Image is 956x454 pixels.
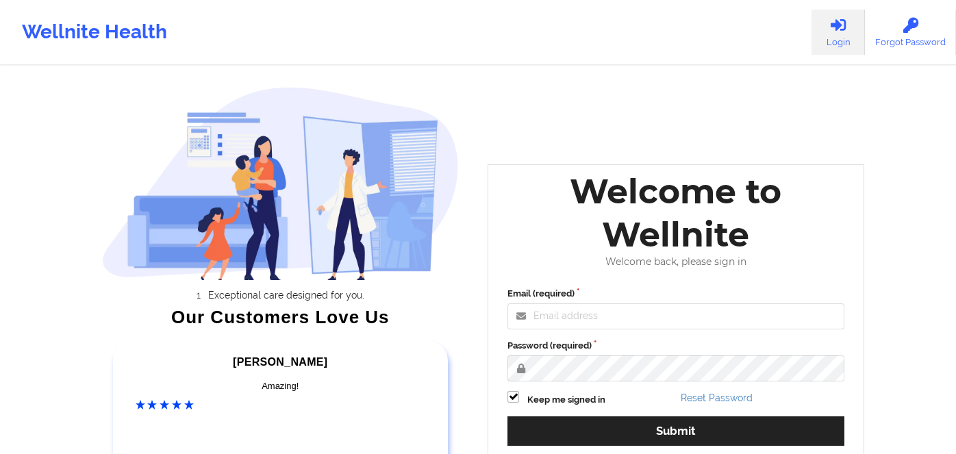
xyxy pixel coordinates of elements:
[527,393,605,407] label: Keep me signed in
[507,287,844,301] label: Email (required)
[102,310,460,324] div: Our Customers Love Us
[136,379,426,393] div: Amazing!
[865,10,956,55] a: Forgot Password
[498,256,854,268] div: Welcome back, please sign in
[102,86,460,280] img: wellnite-auth-hero_200.c722682e.png
[812,10,865,55] a: Login
[233,356,327,368] span: [PERSON_NAME]
[681,392,753,403] a: Reset Password
[507,416,844,446] button: Submit
[498,170,854,256] div: Welcome to Wellnite
[507,339,844,353] label: Password (required)
[507,303,844,329] input: Email address
[114,290,459,301] li: Exceptional care designed for you.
